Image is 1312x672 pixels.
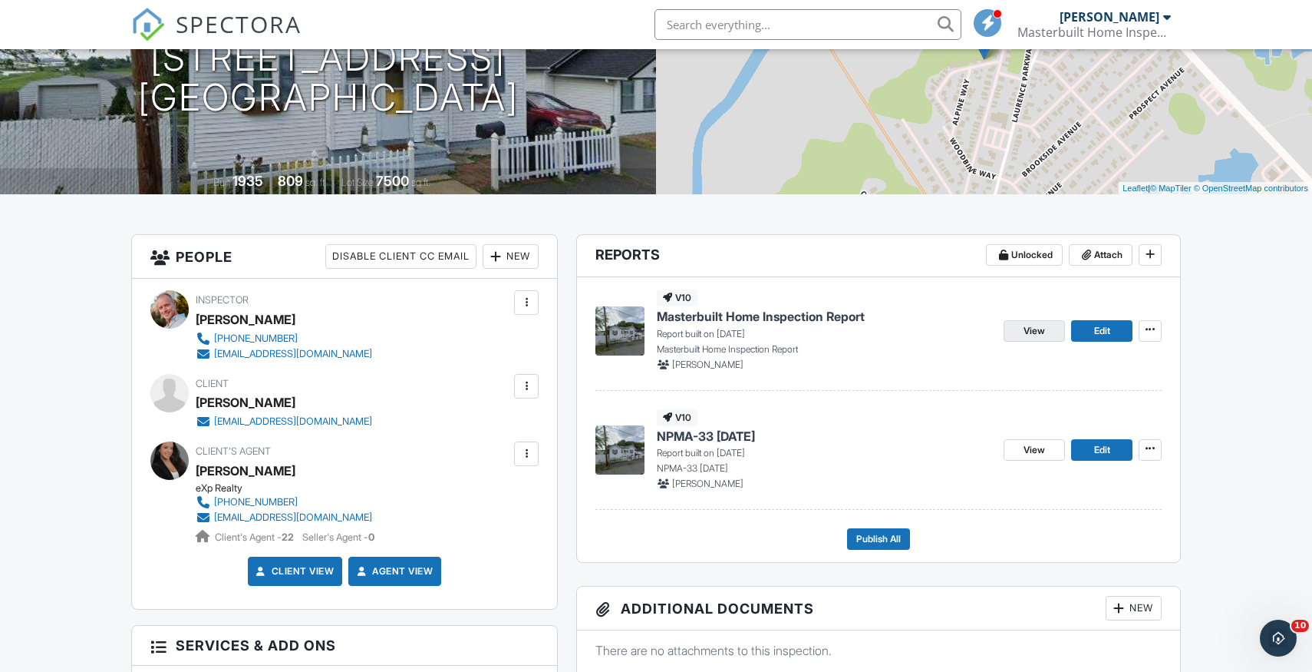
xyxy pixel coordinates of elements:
h3: Services & Add ons [132,626,557,666]
span: SPECTORA [176,8,302,40]
a: © MapTiler [1150,184,1192,193]
strong: 0 [368,531,374,543]
div: Disable Client CC Email [325,244,476,269]
div: [EMAIL_ADDRESS][DOMAIN_NAME] [214,348,372,360]
a: [PERSON_NAME] [196,459,295,482]
div: 7500 [376,173,409,189]
span: Inspector [196,294,249,306]
div: [PERSON_NAME] [196,391,295,414]
div: [EMAIL_ADDRESS][DOMAIN_NAME] [214,511,372,524]
div: 809 [278,173,303,189]
iframe: Intercom live chat [1260,620,1297,657]
a: [EMAIL_ADDRESS][DOMAIN_NAME] [196,346,372,362]
span: Lot Size [341,177,374,188]
span: Client [196,378,229,389]
a: [PHONE_NUMBER] [196,331,372,346]
div: [PERSON_NAME] [1060,9,1159,25]
a: [PHONE_NUMBER] [196,495,372,510]
span: Client's Agent - [215,531,296,543]
div: New [1106,596,1162,621]
p: There are no attachments to this inspection. [595,642,1162,659]
strong: 22 [282,531,294,543]
a: SPECTORA [131,21,302,53]
span: Built [213,177,230,188]
div: | [1119,182,1312,195]
div: New [483,244,539,269]
span: sq. ft. [305,177,327,188]
h3: People [132,235,557,279]
a: Client View [253,564,335,579]
h3: Additional Documents [577,587,1180,631]
a: [EMAIL_ADDRESS][DOMAIN_NAME] [196,414,372,429]
div: Masterbuilt Home Inspection [1017,25,1171,40]
div: [EMAIL_ADDRESS][DOMAIN_NAME] [214,415,372,428]
a: Leaflet [1122,184,1148,193]
div: [PHONE_NUMBER] [214,496,298,508]
img: The Best Home Inspection Software - Spectora [131,8,165,41]
span: sq.ft. [411,177,430,188]
div: eXp Realty [196,482,384,495]
div: [PHONE_NUMBER] [214,333,298,345]
h1: [STREET_ADDRESS] [GEOGRAPHIC_DATA] [138,38,519,119]
a: © OpenStreetMap contributors [1194,184,1308,193]
span: 10 [1291,620,1309,632]
div: [PERSON_NAME] [196,308,295,331]
a: [EMAIL_ADDRESS][DOMAIN_NAME] [196,510,372,525]
span: Client's Agent [196,445,271,457]
a: Agent View [354,564,433,579]
input: Search everything... [654,9,961,40]
span: Seller's Agent - [302,531,374,543]
div: 1935 [232,173,263,189]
